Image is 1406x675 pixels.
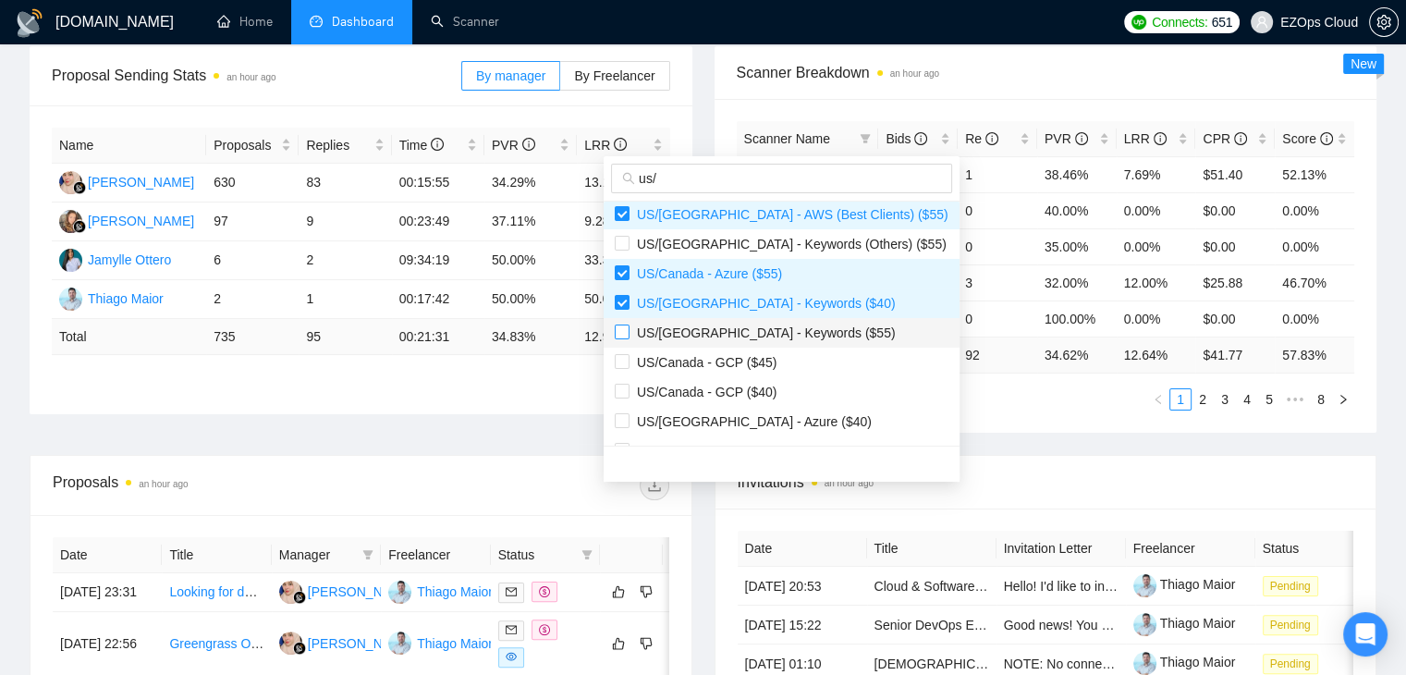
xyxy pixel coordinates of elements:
td: 12.00% [1117,264,1196,301]
th: Freelancer [1126,531,1255,567]
a: Thiago Maior [1133,655,1236,669]
span: dislike [640,636,653,651]
a: Thiago Maior [1133,577,1236,592]
span: filter [860,133,871,144]
td: 2 [206,280,299,319]
img: gigradar-bm.png [293,591,306,604]
a: JOJamylle Ottero [59,252,171,266]
td: 37.11% [484,202,577,241]
td: 12.64 % [1117,337,1196,373]
a: 3 [1215,389,1235,410]
span: user [1255,16,1268,29]
span: US/Canada - GCP ($45) [630,355,776,370]
td: 0 [958,192,1037,228]
a: Cloud & Software Architect (Advisory Role) for SaaS Music Library [874,579,1255,594]
td: 38.46% [1037,156,1117,192]
div: Thiago Maior [88,288,164,309]
a: Pending [1263,656,1326,670]
td: 3 [958,264,1037,301]
span: mail [506,624,517,635]
div: [PERSON_NAME] [308,582,414,602]
span: Invitations [738,471,1354,494]
a: TMThiago Maior [388,635,493,650]
th: Freelancer [381,537,490,573]
a: Greengrass OTA updater app for Raspberry Pi-5 + [PERSON_NAME] [169,636,568,651]
img: gigradar-bm.png [73,181,86,194]
div: [PERSON_NAME] [308,633,414,654]
span: setting [1370,15,1398,30]
td: 0.00% [1275,301,1354,337]
span: PVR [1045,131,1088,146]
td: 50.00% [577,280,669,319]
td: 32.00% [1037,264,1117,301]
td: 00:17:42 [392,280,484,319]
span: like [612,636,625,651]
span: info-circle [1154,132,1167,145]
td: 50.00% [484,280,577,319]
span: US/[GEOGRAPHIC_DATA] - Azure ($40) [630,414,872,429]
td: 2 [299,241,391,280]
th: Invitation Letter [996,531,1126,567]
img: logo [15,8,44,38]
th: Name [52,128,206,164]
img: AJ [279,632,302,655]
span: Replies [306,135,370,155]
a: homeHome [217,14,273,30]
span: filter [856,125,874,153]
th: Title [162,537,271,573]
td: 95 [299,319,391,355]
a: Senior DevOps Engineer – AWS Infrastructure & Migrations- US Only (no agencies) [874,618,1353,632]
a: TMThiago Maior [388,583,493,598]
span: info-circle [914,132,927,145]
li: 4 [1236,388,1258,411]
a: Looking for data Engineering developer for Climate Tech MVP [169,584,523,599]
img: NK [59,210,82,233]
span: Score [1282,131,1332,146]
span: right [1338,394,1349,405]
td: $51.40 [1195,156,1275,192]
a: setting [1369,15,1399,30]
td: 83 [299,164,391,202]
td: 6 [206,241,299,280]
span: dashboard [310,15,323,28]
a: 5 [1259,389,1279,410]
span: info-circle [1234,132,1247,145]
span: US/[GEOGRAPHIC_DATA] - Keywords ($40) [630,296,896,311]
button: left [1147,388,1169,411]
span: US/[GEOGRAPHIC_DATA] - Keywords (Others) ($55) [630,237,947,252]
button: dislike [635,632,657,655]
span: Bids [886,131,927,146]
td: 9.28% [577,202,669,241]
button: setting [1369,7,1399,37]
td: 1 [958,156,1037,192]
button: like [607,581,630,603]
span: CPR [1203,131,1246,146]
td: 50.00% [484,241,577,280]
img: upwork-logo.png [1131,15,1146,30]
a: 8 [1311,389,1331,410]
th: Title [867,531,996,567]
img: gigradar-bm.png [293,642,306,655]
button: dislike [635,581,657,603]
span: Proposal Sending Stats [52,64,461,87]
span: dollar [539,624,550,635]
td: 0.00% [1275,228,1354,264]
span: dislike [640,584,653,599]
a: searchScanner [431,14,499,30]
td: 09:34:19 [392,241,484,280]
td: 100.00% [1037,301,1117,337]
span: Scanner Name [744,131,830,146]
td: 46.70% [1275,264,1354,301]
span: New [1351,56,1376,71]
div: [PERSON_NAME] [88,211,194,231]
td: 57.83 % [1275,337,1354,373]
a: Pending [1263,617,1326,632]
time: an hour ago [139,479,188,489]
td: [DATE] 20:53 [738,567,867,606]
span: Manager [279,545,355,565]
td: 40.00% [1037,192,1117,228]
div: Proposals [53,471,361,500]
td: 00:21:31 [392,319,484,355]
td: Cloud & Software Architect (Advisory Role) for SaaS Music Library [867,567,996,606]
span: filter [362,549,373,560]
